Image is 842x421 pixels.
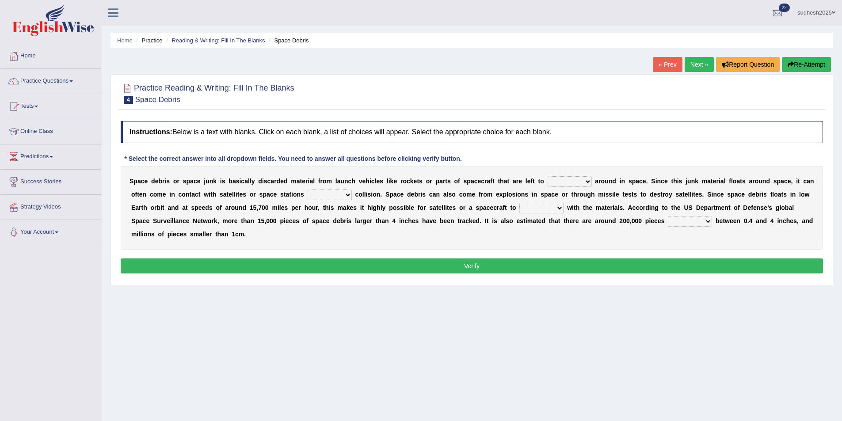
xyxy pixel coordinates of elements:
b: t [445,178,447,185]
b: l [724,178,726,185]
b: a [137,178,141,185]
b: t [492,178,495,185]
b: s [367,191,371,198]
b: s [742,178,746,185]
b: r [577,191,579,198]
b: s [525,191,528,198]
b: i [515,191,517,198]
b: m [327,178,332,185]
b: o [403,178,407,185]
b: e [472,191,475,198]
a: Home [117,37,133,44]
b: a [595,178,598,185]
b: s [301,191,304,198]
b: s [679,178,682,185]
b: s [259,191,263,198]
b: t [571,191,574,198]
b: s [512,191,516,198]
b: t [137,191,139,198]
b: l [447,191,449,198]
b: o [579,191,583,198]
b: s [236,178,240,185]
b: e [197,178,201,185]
b: m [157,191,162,198]
b: d [284,178,288,185]
b: a [337,178,341,185]
b: r [516,178,518,185]
b: l [362,191,364,198]
b: p [133,178,137,185]
b: r [177,178,179,185]
b: i [262,178,264,185]
b: o [755,178,759,185]
b: o [358,191,362,198]
b: t [189,191,191,198]
b: i [389,178,390,185]
b: p [544,191,548,198]
b: a [439,178,443,185]
b: b [158,178,162,185]
b: a [286,191,290,198]
b: s [183,178,187,185]
b: o [454,178,458,185]
b: f [490,178,492,185]
b: j [204,178,206,185]
b: n [621,178,625,185]
b: e [362,178,366,185]
b: h [500,178,504,185]
b: l [526,178,527,185]
b: i [370,178,371,185]
b: w [204,191,209,198]
b: o [508,191,512,198]
b: o [562,191,566,198]
b: n [171,191,175,198]
b: u [605,178,609,185]
b: s [448,191,452,198]
b: s [280,191,284,198]
b: e [139,191,143,198]
b: e [713,178,716,185]
b: e [163,191,166,198]
b: t [227,191,229,198]
b: s [464,178,467,185]
b: v [359,178,362,185]
b: t [711,178,713,185]
b: l [507,191,508,198]
b: t [507,178,509,185]
b: r [305,178,308,185]
b: i [239,178,241,185]
b: c [241,178,244,185]
b: c [267,178,271,185]
b: t [671,178,673,185]
a: Your Account [0,220,101,242]
b: a [513,178,516,185]
a: Strategy Videos [0,195,101,217]
span: 22 [779,4,790,12]
b: S [130,178,133,185]
b: Instructions: [130,128,172,136]
b: r [274,178,276,185]
b: i [371,191,373,198]
b: o [540,178,544,185]
b: a [487,178,491,185]
li: Space Debris [267,36,309,45]
b: n [762,178,766,185]
b: t [300,178,302,185]
b: p [389,191,393,198]
b: i [291,191,293,198]
b: n [533,191,537,198]
b: r [443,178,445,185]
b: f [530,178,533,185]
a: Reading & Writing: Fill In The Blanks [171,37,265,44]
b: c [179,191,182,198]
b: e [411,191,415,198]
b: o [452,191,456,198]
b: p [263,191,267,198]
b: c [371,178,375,185]
b: a [244,178,248,185]
b: t [533,178,535,185]
b: a [807,178,810,185]
b: k [390,178,394,185]
b: e [393,178,397,185]
b: c [784,178,788,185]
